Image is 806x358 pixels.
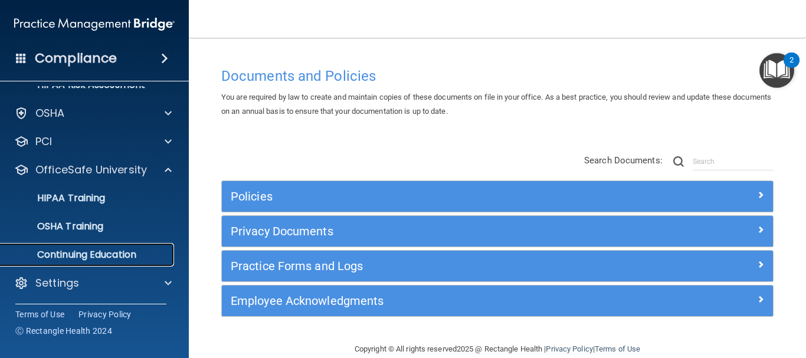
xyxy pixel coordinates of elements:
[35,134,52,149] p: PCI
[14,134,172,149] a: PCI
[8,192,105,204] p: HIPAA Training
[231,222,764,241] a: Privacy Documents
[8,221,103,232] p: OSHA Training
[584,155,663,166] span: Search Documents:
[8,79,169,91] p: HIPAA Risk Assessment
[231,225,627,238] h5: Privacy Documents
[78,308,132,320] a: Privacy Policy
[759,53,794,88] button: Open Resource Center, 2 new notifications
[15,308,64,320] a: Terms of Use
[693,153,774,170] input: Search
[673,156,684,167] img: ic-search.3b580494.png
[14,163,172,177] a: OfficeSafe University
[35,106,65,120] p: OSHA
[8,249,169,261] p: Continuing Education
[595,344,640,353] a: Terms of Use
[231,291,764,310] a: Employee Acknowledgments
[231,260,627,272] h5: Practice Forms and Logs
[221,93,771,116] span: You are required by law to create and maintain copies of these documents on file in your office. ...
[14,276,172,290] a: Settings
[35,50,117,67] h4: Compliance
[231,294,627,307] h5: Employee Acknowledgments
[15,325,112,337] span: Ⓒ Rectangle Health 2024
[14,106,172,120] a: OSHA
[35,163,147,177] p: OfficeSafe University
[231,187,764,206] a: Policies
[35,276,79,290] p: Settings
[231,257,764,275] a: Practice Forms and Logs
[221,68,774,84] h4: Documents and Policies
[789,60,794,75] div: 2
[546,344,592,353] a: Privacy Policy
[14,12,175,36] img: PMB logo
[231,190,627,203] h5: Policies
